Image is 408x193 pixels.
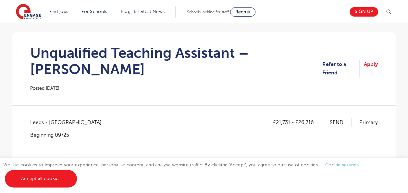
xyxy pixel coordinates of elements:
[3,162,365,181] span: We use cookies to improve your experience, personalise content, and analyse website traffic. By c...
[30,45,322,77] h1: Unqualified Teaching Assistant – [PERSON_NAME]
[230,7,255,17] a: Recruit
[121,9,165,14] a: Blogs & Latest News
[16,4,41,20] img: Engage Education
[350,7,378,17] a: Sign up
[330,118,352,127] p: SEND
[30,132,108,139] p: Beginning 09/25
[325,162,359,167] a: Cookie settings
[187,10,229,14] span: Schools looking for staff
[364,60,378,77] a: Apply
[30,86,59,91] span: Posted [DATE]
[49,9,68,14] a: Find jobs
[273,118,322,127] p: £21,731 - £26,716
[30,118,108,127] span: Leeds - [GEOGRAPHIC_DATA]
[235,9,250,14] span: Recruit
[359,118,378,127] p: Primary
[322,60,360,77] a: Refer to a Friend
[81,9,107,14] a: For Schools
[5,170,77,187] a: Accept all cookies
